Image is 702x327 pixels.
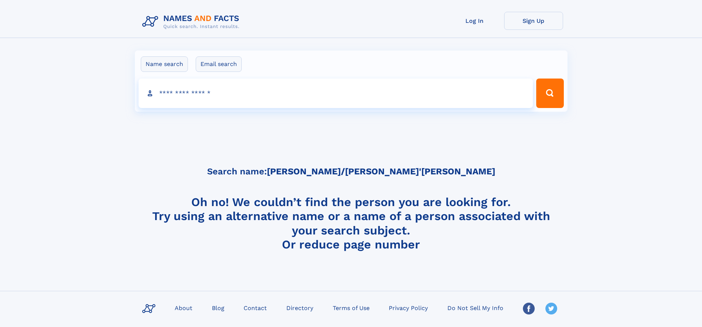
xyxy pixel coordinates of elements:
[536,79,563,108] button: Search Button
[141,56,188,72] label: Name search
[330,302,373,313] a: Terms of Use
[386,302,431,313] a: Privacy Policy
[207,167,495,177] h5: Search name:
[504,12,563,30] a: Sign Up
[139,12,245,32] img: Logo Names and Facts
[444,302,506,313] a: Do Not Sell My Info
[267,166,495,177] b: [PERSON_NAME]/[PERSON_NAME]'[PERSON_NAME]
[139,195,563,251] h4: Oh no! We couldn’t find the person you are looking for. Try using an alternative name or a name o...
[283,302,316,313] a: Directory
[545,303,557,314] img: Twitter
[209,302,227,313] a: Blog
[172,302,195,313] a: About
[241,302,270,313] a: Contact
[196,56,242,72] label: Email search
[139,79,533,108] input: search input
[445,12,504,30] a: Log In
[523,303,535,314] img: Facebook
